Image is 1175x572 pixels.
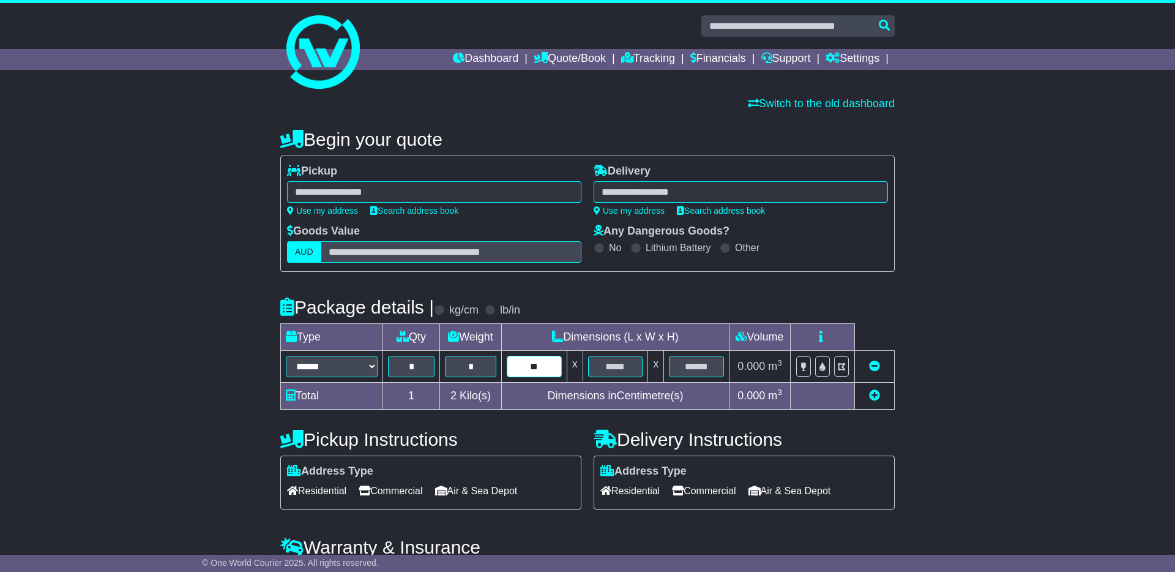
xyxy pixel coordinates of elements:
a: Search address book [677,206,765,216]
td: Dimensions (L x W x H) [501,324,729,351]
label: Goods Value [287,225,360,238]
a: Support [761,49,811,70]
td: Dimensions in Centimetre(s) [501,383,729,410]
a: Settings [826,49,879,70]
td: Qty [383,324,440,351]
span: Air & Sea Depot [435,481,518,500]
td: Weight [440,324,502,351]
span: Commercial [359,481,422,500]
a: Use my address [287,206,358,216]
span: Air & Sea Depot [748,481,831,500]
span: m [768,389,782,402]
a: Tracking [621,49,675,70]
label: Address Type [600,465,687,478]
label: Lithium Battery [646,242,711,254]
label: No [609,242,621,254]
a: Search address book [370,206,458,216]
span: Residential [287,481,346,500]
label: AUD [287,241,321,263]
span: Commercial [672,481,736,500]
td: x [567,351,583,383]
sup: 3 [777,388,782,397]
span: m [768,360,782,372]
label: Any Dangerous Goods? [594,225,729,238]
label: Other [735,242,759,254]
a: Financials [690,49,746,70]
a: Remove this item [869,360,880,372]
label: Delivery [594,165,651,178]
label: kg/cm [449,304,479,317]
h4: Pickup Instructions [280,429,581,450]
td: Kilo(s) [440,383,502,410]
span: Residential [600,481,660,500]
h4: Delivery Instructions [594,429,895,450]
label: lb/in [500,304,520,317]
td: Total [281,383,383,410]
sup: 3 [777,358,782,367]
a: Use my address [594,206,665,216]
td: x [648,351,664,383]
td: Volume [729,324,790,351]
label: Address Type [287,465,373,478]
h4: Package details | [280,297,434,317]
a: Add new item [869,389,880,402]
a: Quote/Book [534,49,606,70]
h4: Warranty & Insurance [280,537,895,557]
label: Pickup [287,165,337,178]
span: © One World Courier 2025. All rights reserved. [202,558,379,568]
span: 2 [450,389,457,402]
td: Type [281,324,383,351]
a: Switch to the old dashboard [748,97,895,110]
span: 0.000 [737,360,765,372]
a: Dashboard [453,49,518,70]
td: 1 [383,383,440,410]
span: 0.000 [737,389,765,402]
h4: Begin your quote [280,129,895,149]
